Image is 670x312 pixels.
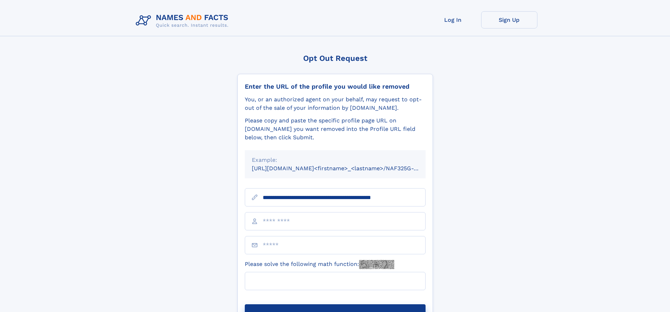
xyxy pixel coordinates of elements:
div: You, or an authorized agent on your behalf, may request to opt-out of the sale of your informatio... [245,95,426,112]
small: [URL][DOMAIN_NAME]<firstname>_<lastname>/NAF325G-xxxxxxxx [252,165,439,172]
label: Please solve the following math function: [245,260,394,269]
div: Please copy and paste the specific profile page URL on [DOMAIN_NAME] you want removed into the Pr... [245,116,426,142]
div: Example: [252,156,419,164]
img: Logo Names and Facts [133,11,234,30]
div: Opt Out Request [237,54,433,63]
div: Enter the URL of the profile you would like removed [245,83,426,90]
a: Log In [425,11,481,28]
a: Sign Up [481,11,537,28]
